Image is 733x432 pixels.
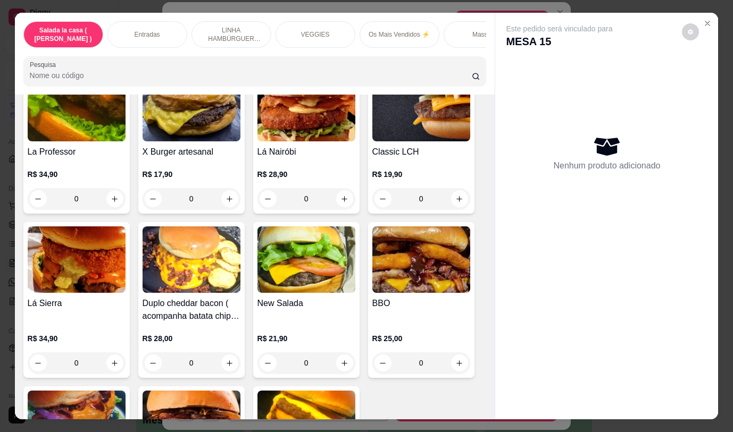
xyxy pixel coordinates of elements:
img: product-image [257,226,355,293]
p: R$ 25,00 [372,333,470,344]
p: MESA 15 [506,34,612,49]
button: increase-product-quantity [451,190,468,207]
h4: Lá Nairóbi [257,146,355,158]
p: VEGGIES [301,30,330,39]
p: LINHA HAMBÚRGUER ANGUS [201,26,262,43]
h4: Classic LCH [372,146,470,158]
img: product-image [257,75,355,141]
p: R$ 19,90 [372,169,470,180]
p: Massas [472,30,494,39]
img: product-image [28,75,126,141]
img: product-image [372,226,470,293]
button: increase-product-quantity [336,190,353,207]
p: Entradas [135,30,160,39]
p: R$ 34,90 [28,169,126,180]
img: product-image [28,226,126,293]
p: Salada la casa ( [PERSON_NAME] ) [32,26,94,43]
p: R$ 21,90 [257,333,355,344]
h4: New Salada [257,297,355,310]
button: decrease-product-quantity [260,190,277,207]
input: Pesquisa [30,70,472,81]
p: R$ 34,90 [28,333,126,344]
img: product-image [143,75,240,141]
h4: La Professor [28,146,126,158]
button: decrease-product-quantity [682,23,699,40]
h4: BBO [372,297,470,310]
button: Close [699,15,716,32]
p: Este pedido será vinculado para [506,23,612,34]
button: decrease-product-quantity [374,190,392,207]
img: product-image [372,75,470,141]
p: R$ 17,90 [143,169,240,180]
img: product-image [143,226,240,293]
label: Pesquisa [30,60,60,69]
p: R$ 28,00 [143,333,240,344]
h4: Duplo cheddar bacon ( acompanha batata chips ) [143,297,240,323]
p: Os Mais Vendidos ⚡️ [369,30,430,39]
p: Nenhum produto adicionado [553,159,660,172]
p: R$ 28,90 [257,169,355,180]
h4: X Burger artesanal [143,146,240,158]
h4: Lá Sierra [28,297,126,310]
